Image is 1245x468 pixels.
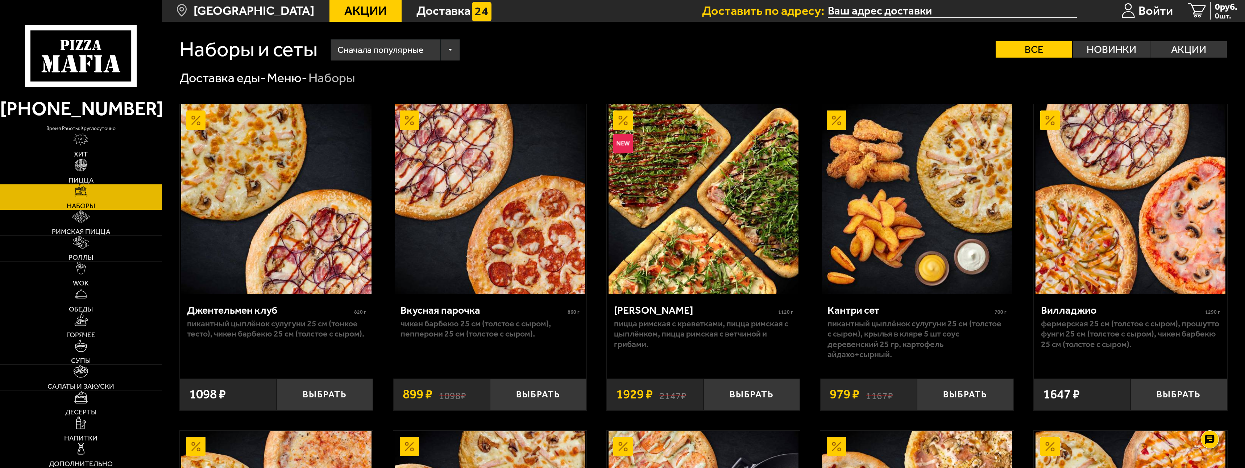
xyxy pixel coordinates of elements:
[179,39,318,60] h1: Наборы и сеты
[1036,104,1225,294] img: Вилладжио
[613,437,633,456] img: Акционный
[827,437,846,456] img: Акционный
[828,4,1077,18] input: Ваш адрес доставки
[1215,12,1237,20] span: 0 шт.
[400,437,419,456] img: Акционный
[613,110,633,130] img: Акционный
[1040,437,1060,456] img: Акционный
[702,5,828,17] span: Доставить по адресу:
[186,110,206,130] img: Акционный
[917,379,1014,410] button: Выбрать
[181,104,371,294] img: Джентельмен клуб
[995,309,1007,315] span: 700 г
[490,379,587,410] button: Выбрать
[1150,41,1227,58] label: Акции
[472,2,491,21] img: 15daf4d41897b9f0e9f617042186c801.svg
[354,309,366,315] span: 820 г
[66,331,95,338] span: Горячее
[827,304,993,316] div: Кантри сет
[403,388,432,401] span: 899 ₽
[74,151,88,158] span: Хит
[393,104,586,294] a: АкционныйВкусная парочка
[616,388,653,401] span: 1929 ₽
[614,318,793,350] p: Пицца Римская с креветками, Пицца Римская с цыплёнком, Пицца Римская с ветчиной и грибами.
[64,435,97,442] span: Напитки
[778,309,793,315] span: 1120 г
[1041,318,1220,350] p: Фермерская 25 см (толстое с сыром), Прошутто Фунги 25 см (толстое с сыром), Чикен Барбекю 25 см (...
[820,104,1013,294] a: АкционныйКантри сет
[189,388,226,401] span: 1098 ₽
[308,70,355,87] div: Наборы
[49,460,113,467] span: Дополнительно
[1034,104,1227,294] a: АкционныйВилладжио
[614,304,776,316] div: [PERSON_NAME]
[1073,41,1149,58] label: Новинки
[704,379,800,410] button: Выбрать
[401,304,566,316] div: Вкусная парочка
[187,304,352,316] div: Джентельмен клуб
[827,110,846,130] img: Акционный
[996,41,1072,58] label: Все
[65,409,96,415] span: Десерты
[71,357,91,364] span: Супы
[822,104,1012,294] img: Кантри сет
[401,318,580,339] p: Чикен Барбекю 25 см (толстое с сыром), Пепперони 25 см (толстое с сыром).
[179,70,266,85] a: Доставка еды-
[267,70,307,85] a: Меню-
[613,134,633,153] img: Новинка
[568,309,580,315] span: 860 г
[52,228,110,235] span: Римская пицца
[344,5,387,17] span: Акции
[830,388,859,401] span: 979 ₽
[659,388,686,401] s: 2147 ₽
[607,104,800,294] a: АкционныйНовинкаМама Миа
[866,388,893,401] s: 1167 ₽
[69,306,93,313] span: Обеды
[67,202,95,209] span: Наборы
[73,280,89,287] span: WOK
[1215,2,1237,11] span: 0 руб.
[277,379,373,410] button: Выбрать
[1041,304,1203,316] div: Вилладжио
[1205,309,1220,315] span: 1290 г
[69,177,94,184] span: Пицца
[180,104,373,294] a: АкционныйДжентельмен клуб
[47,383,114,390] span: Салаты и закуски
[1043,388,1080,401] span: 1647 ₽
[1138,5,1173,17] span: Войти
[439,388,466,401] s: 1098 ₽
[69,254,93,261] span: Роллы
[416,5,470,17] span: Доставка
[400,110,419,130] img: Акционный
[186,437,206,456] img: Акционный
[1130,379,1227,410] button: Выбрать
[187,318,366,339] p: Пикантный цыплёнок сулугуни 25 см (тонкое тесто), Чикен Барбекю 25 см (толстое с сыром).
[609,104,798,294] img: Мама Миа
[194,5,314,17] span: [GEOGRAPHIC_DATA]
[1040,110,1060,130] img: Акционный
[395,104,585,294] img: Вкусная парочка
[827,318,1007,360] p: Пикантный цыплёнок сулугуни 25 см (толстое с сыром), крылья в кляре 5 шт соус деревенский 25 гр, ...
[337,38,423,62] span: Сначала популярные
